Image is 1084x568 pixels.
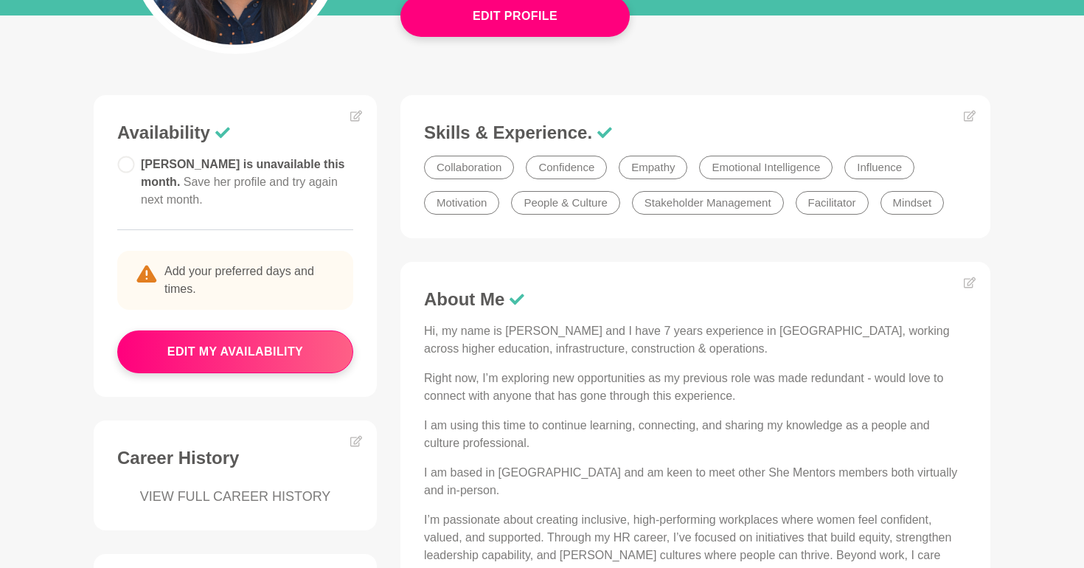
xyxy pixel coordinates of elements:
[424,417,967,452] p: I am using this time to continue learning, connecting, and sharing my knowledge as a people and c...
[141,158,345,206] span: [PERSON_NAME] is unavailable this month.
[141,176,338,206] span: Save her profile and try again next month.
[424,370,967,405] p: Right now, I’m exploring new opportunities as my previous role was made redundant - would love to...
[424,322,967,358] p: Hi, my name is [PERSON_NAME] and I have 7 years experience in [GEOGRAPHIC_DATA], working across h...
[117,487,353,507] a: VIEW FULL CAREER HISTORY
[424,464,967,499] p: I am based in [GEOGRAPHIC_DATA] and am keen to meet other She Mentors members both virtually and ...
[424,288,967,311] h3: About Me
[117,330,353,373] button: edit my availability
[117,447,353,469] h3: Career History
[117,122,353,144] h3: Availability
[424,122,967,144] h3: Skills & Experience.
[117,251,353,310] p: Add your preferred days and times.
